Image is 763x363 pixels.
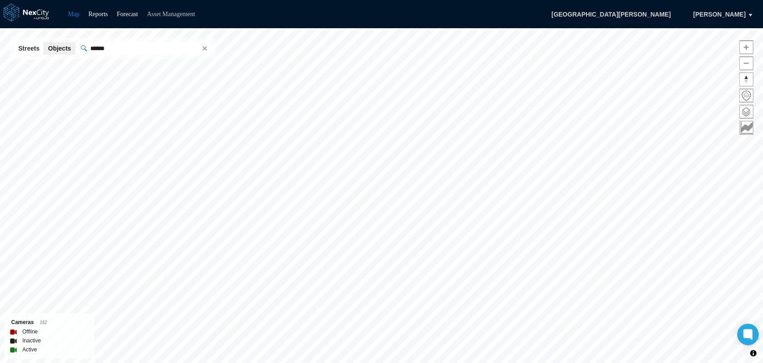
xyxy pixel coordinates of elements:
[684,7,755,22] button: [PERSON_NAME]
[22,336,41,345] label: Inactive
[11,318,88,327] div: Cameras
[18,44,39,53] span: Streets
[43,42,75,55] button: Objects
[739,73,753,86] button: Reset bearing to north
[40,320,47,325] span: 162
[739,89,753,102] button: Home
[693,10,746,19] span: [PERSON_NAME]
[68,11,80,17] a: Map
[198,42,211,55] span: clear
[748,348,759,359] button: Toggle attribution
[542,7,680,22] span: [GEOGRAPHIC_DATA][PERSON_NAME]
[739,121,753,135] button: Key metrics
[739,105,753,119] button: Layers management
[14,42,44,55] button: Streets
[117,11,138,17] a: Forecast
[48,44,71,53] span: Objects
[739,40,753,54] button: Zoom in
[147,11,195,17] a: Asset Management
[22,327,38,336] label: Offline
[750,348,756,358] span: Toggle attribution
[739,56,753,70] button: Zoom out
[89,11,108,17] a: Reports
[740,41,753,54] span: Zoom in
[740,73,753,86] span: Reset bearing to north
[740,57,753,70] span: Zoom out
[22,345,37,354] label: Active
